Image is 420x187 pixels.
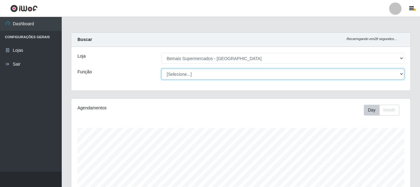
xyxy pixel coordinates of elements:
[364,105,380,116] button: Day
[379,105,399,116] button: Month
[77,37,92,42] strong: Buscar
[77,53,85,59] label: Loja
[77,69,92,75] label: Função
[77,105,208,111] div: Agendamentos
[364,105,404,116] div: Toolbar with button groups
[364,105,399,116] div: First group
[347,37,397,41] i: Recarregando em 28 segundos...
[10,5,38,12] img: CoreUI Logo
